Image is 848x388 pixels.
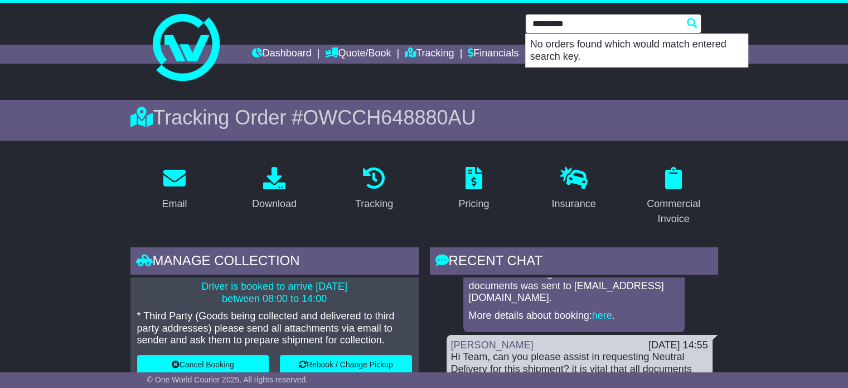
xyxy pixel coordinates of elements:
div: RECENT CHAT [430,247,718,277]
div: Commercial Invoice [637,197,711,227]
div: [DATE] 14:55 [648,339,708,352]
a: Financials [468,45,519,64]
div: Tracking [355,197,393,212]
a: Pricing [451,163,496,215]
a: Tracking [405,45,454,64]
a: [PERSON_NAME] [451,339,534,351]
p: Email with booking OWCCH648880AU documents was sent to [EMAIL_ADDRESS][DOMAIN_NAME]. [469,268,679,304]
p: More details about booking: . [469,310,679,322]
a: Commercial Invoice [629,163,718,231]
a: Tracking [348,163,400,215]
a: Email [154,163,194,215]
a: here [592,310,612,321]
span: OWCCH648880AU [303,106,476,129]
div: Email [162,197,187,212]
a: Dashboard [252,45,312,64]
span: © One World Courier 2025. All rights reserved. [147,375,308,384]
a: Download [245,163,304,215]
p: * Third Party (Goods being collected and delivered to third party addresses) please send all atta... [137,310,412,347]
a: Insurance [544,163,603,215]
button: Rebook / Change Pickup [280,355,412,375]
div: Download [252,197,297,212]
div: Tracking Order # [130,106,718,130]
a: Quote/Book [325,45,391,64]
div: Pricing [458,197,489,212]
button: Cancel Booking [137,355,269,375]
div: Insurance [551,197,595,212]
p: Driver is booked to arrive [DATE] between 08:00 to 14:00 [137,281,412,305]
div: Manage collection [130,247,419,277]
p: No orders found which would match entered search key. [526,34,748,67]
